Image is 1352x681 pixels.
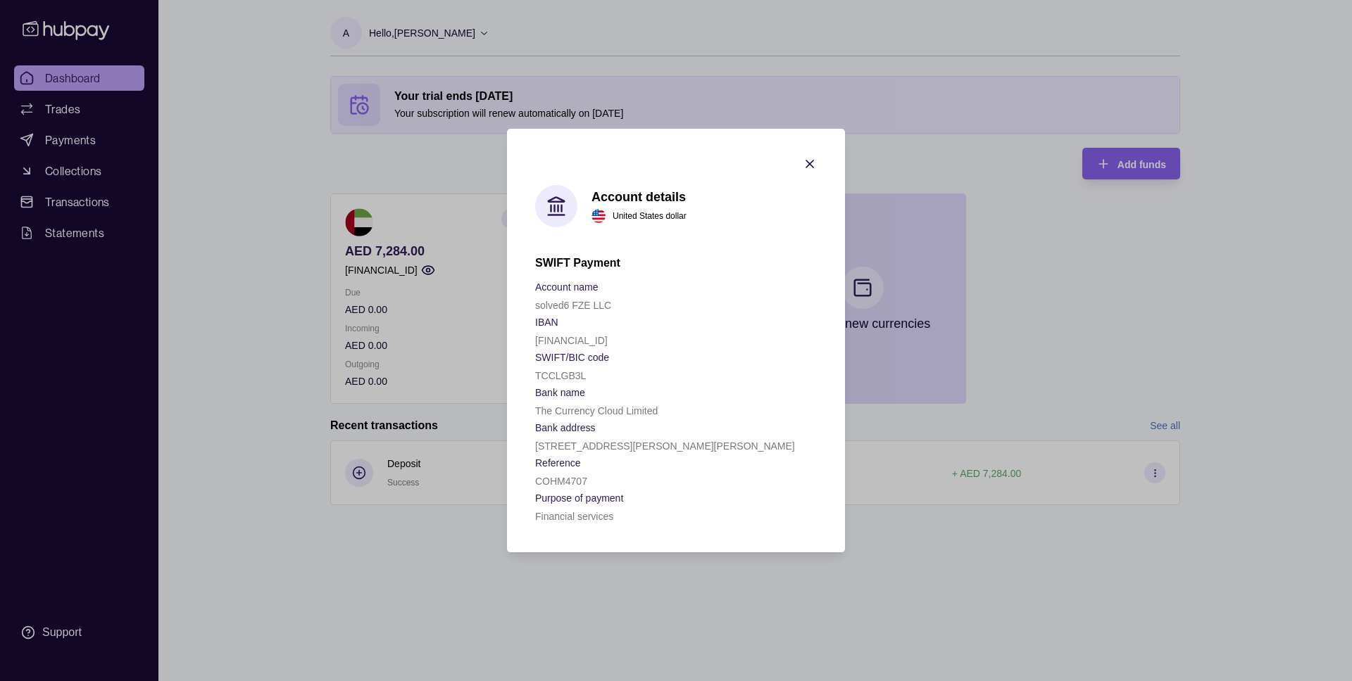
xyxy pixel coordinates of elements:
[591,209,606,223] img: us
[535,492,623,504] p: Purpose of payment
[535,300,611,311] p: solved6 FZE LLC
[535,405,658,416] p: The Currency Cloud Limited
[535,440,795,452] p: [STREET_ADDRESS][PERSON_NAME][PERSON_NAME]
[535,457,581,469] p: Reference
[535,317,558,328] p: IBAN
[535,370,586,381] p: TCCLGB3L
[535,335,608,346] p: [FINANCIAL_ID]
[535,511,613,522] p: Financial services
[535,476,587,487] p: COHM4707
[535,422,596,433] p: Bank address
[535,281,599,293] p: Account name
[535,255,817,271] h2: SWIFT Payment
[535,352,609,363] p: SWIFT/BIC code
[613,208,687,224] p: United States dollar
[535,387,585,398] p: Bank name
[591,189,687,205] h1: Account details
